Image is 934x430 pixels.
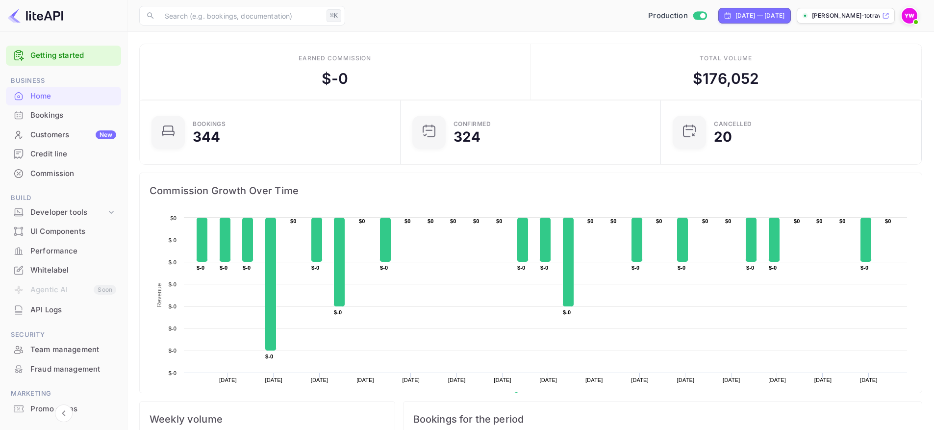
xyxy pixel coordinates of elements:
[885,218,891,224] text: $0
[6,145,121,163] a: Credit line
[6,145,121,164] div: Credit line
[702,218,708,224] text: $0
[610,218,617,224] text: $0
[55,405,73,422] button: Collapse navigation
[6,329,121,340] span: Security
[169,237,177,243] text: $-0
[6,261,121,279] a: Whitelabel
[496,218,503,224] text: $0
[816,218,823,224] text: $0
[6,242,121,260] a: Performance
[402,377,420,383] text: [DATE]
[812,11,880,20] p: [PERSON_NAME]-totravel...
[448,377,466,383] text: [DATE]
[6,106,121,125] div: Bookings
[150,411,385,427] span: Weekly volume
[30,344,116,355] div: Team management
[311,265,319,271] text: $-0
[6,340,121,358] a: Team management
[169,348,177,354] text: $-0
[6,164,121,182] a: Commission
[169,259,177,265] text: $-0
[30,129,116,141] div: Customers
[450,218,456,224] text: $0
[30,168,116,179] div: Commission
[814,377,832,383] text: [DATE]
[6,261,121,280] div: Whitelabel
[6,301,121,319] a: API Logs
[693,68,759,90] div: $ 176,052
[404,218,411,224] text: $0
[6,360,121,379] div: Fraud management
[243,265,251,271] text: $-0
[30,364,116,375] div: Fraud management
[322,68,348,90] div: $ -0
[6,301,121,320] div: API Logs
[169,326,177,331] text: $-0
[265,377,282,383] text: [DATE]
[714,130,732,144] div: 20
[6,204,121,221] div: Developer tools
[356,377,374,383] text: [DATE]
[768,377,786,383] text: [DATE]
[169,281,177,287] text: $-0
[30,50,116,61] a: Getting started
[769,265,777,271] text: $-0
[6,87,121,106] div: Home
[794,218,800,224] text: $0
[540,265,548,271] text: $-0
[523,392,548,399] text: Revenue
[30,404,116,415] div: Promo codes
[723,377,740,383] text: [DATE]
[860,265,868,271] text: $-0
[30,149,116,160] div: Credit line
[6,222,121,240] a: UI Components
[6,400,121,419] div: Promo codes
[6,106,121,124] a: Bookings
[30,304,116,316] div: API Logs
[150,183,912,199] span: Commission Growth Over Time
[197,265,204,271] text: $-0
[311,377,328,383] text: [DATE]
[327,9,341,22] div: ⌘K
[159,6,323,25] input: Search (e.g. bookings, documentation)
[6,87,121,105] a: Home
[193,121,226,127] div: Bookings
[6,222,121,241] div: UI Components
[839,218,846,224] text: $0
[473,218,480,224] text: $0
[30,246,116,257] div: Performance
[631,265,639,271] text: $-0
[6,360,121,378] a: Fraud management
[8,8,63,24] img: LiteAPI logo
[700,54,752,63] div: Total volume
[265,354,273,359] text: $-0
[678,265,685,271] text: $-0
[193,130,220,144] div: 344
[585,377,603,383] text: [DATE]
[494,377,511,383] text: [DATE]
[6,388,121,399] span: Marketing
[299,54,371,63] div: Earned commission
[6,193,121,203] span: Build
[725,218,732,224] text: $0
[860,377,878,383] text: [DATE]
[644,10,710,22] div: Switch to Sandbox mode
[30,226,116,237] div: UI Components
[677,377,695,383] text: [DATE]
[413,411,912,427] span: Bookings for the period
[735,11,784,20] div: [DATE] — [DATE]
[454,130,480,144] div: 324
[648,10,688,22] span: Production
[169,304,177,309] text: $-0
[220,265,227,271] text: $-0
[746,265,754,271] text: $-0
[334,309,342,315] text: $-0
[517,265,525,271] text: $-0
[656,218,662,224] text: $0
[30,110,116,121] div: Bookings
[30,265,116,276] div: Whitelabel
[454,121,491,127] div: Confirmed
[6,126,121,145] div: CustomersNew
[30,91,116,102] div: Home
